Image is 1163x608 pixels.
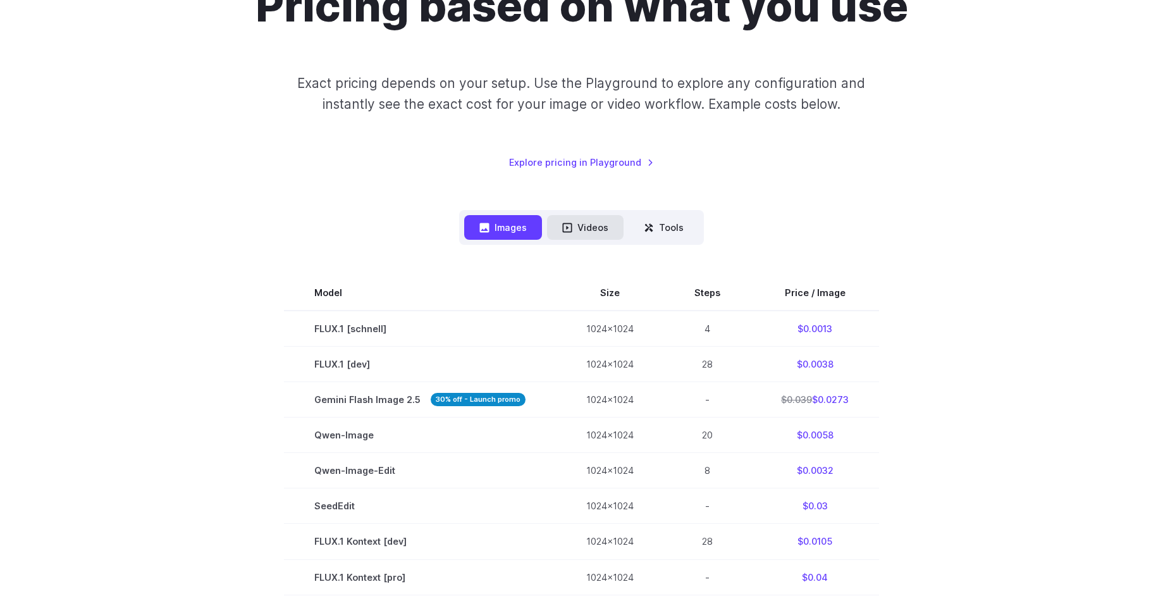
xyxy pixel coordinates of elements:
th: Price / Image [751,275,879,311]
th: Steps [664,275,751,311]
td: $0.04 [751,559,879,595]
th: Model [284,275,556,311]
td: - [664,488,751,524]
td: SeedEdit [284,488,556,524]
span: Gemini Flash Image 2.5 [314,392,526,407]
strong: 30% off - Launch promo [431,393,526,406]
td: FLUX.1 [schnell] [284,311,556,347]
td: 1024x1024 [556,382,664,418]
button: Images [464,215,542,240]
td: $0.0038 [751,347,879,382]
td: 20 [664,418,751,453]
td: 1024x1024 [556,488,664,524]
td: 4 [664,311,751,347]
td: 1024x1024 [556,524,664,559]
td: $0.0105 [751,524,879,559]
td: 1024x1024 [556,559,664,595]
td: FLUX.1 [dev] [284,347,556,382]
td: 28 [664,347,751,382]
td: FLUX.1 Kontext [pro] [284,559,556,595]
th: Size [556,275,664,311]
button: Tools [629,215,699,240]
td: 1024x1024 [556,453,664,488]
td: FLUX.1 Kontext [dev] [284,524,556,559]
td: $0.0013 [751,311,879,347]
td: - [664,382,751,418]
td: Qwen-Image [284,418,556,453]
a: Explore pricing in Playground [509,155,654,170]
td: Qwen-Image-Edit [284,453,556,488]
td: 1024x1024 [556,347,664,382]
td: $0.0273 [751,382,879,418]
p: Exact pricing depends on your setup. Use the Playground to explore any configuration and instantl... [273,73,889,115]
td: 8 [664,453,751,488]
s: $0.039 [781,394,812,405]
td: $0.03 [751,488,879,524]
td: 28 [664,524,751,559]
td: - [664,559,751,595]
td: 1024x1024 [556,311,664,347]
button: Videos [547,215,624,240]
td: 1024x1024 [556,418,664,453]
td: $0.0058 [751,418,879,453]
td: $0.0032 [751,453,879,488]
